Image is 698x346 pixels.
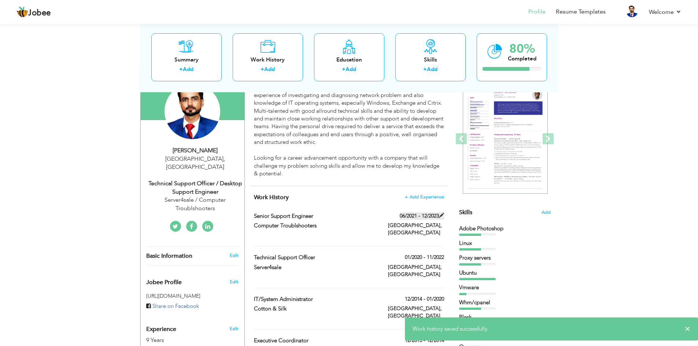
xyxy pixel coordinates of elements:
label: 01/2020 - 11/2022 [405,254,444,261]
div: Education [320,56,378,63]
label: Executive Coordinator [254,337,377,345]
div: [GEOGRAPHIC_DATA] [GEOGRAPHIC_DATA] [146,155,244,172]
div: Technical Support Officer / Desktop Support Engineer [146,179,244,196]
span: + Add Experience [405,194,444,200]
h4: This helps to show the companies you have worked for. [254,194,444,201]
a: Jobee [16,6,51,18]
label: IT/System Administrator [254,295,377,303]
label: 12/2013 - 12/2014 [405,337,444,344]
label: [GEOGRAPHIC_DATA], [GEOGRAPHIC_DATA] [388,264,444,278]
span: Experience [146,326,176,333]
span: , [224,155,225,163]
div: Linux [459,239,551,247]
div: [PERSON_NAME] [146,146,244,155]
div: 80% [508,42,536,55]
span: Share on Facebook [152,302,199,310]
a: Edit [230,252,239,259]
div: Server4sale / Computer Troublshooters [146,196,244,213]
span: Jobee [28,9,51,17]
span: Work History [254,193,289,201]
span: Skills [459,208,472,216]
div: Completed [508,55,536,62]
a: Add [427,66,437,73]
label: + [342,66,346,73]
span: Add [542,209,551,216]
div: Whm/cpanel [459,299,551,306]
div: A successful IT Administrator with extensive analytical and software experience of investigating ... [254,83,444,178]
label: + [261,66,264,73]
label: + [423,66,427,73]
a: Add [264,66,275,73]
div: Work History [239,56,297,63]
a: Add [346,66,356,73]
label: Computer Troublshooters [254,222,377,230]
img: Profile Img [626,5,638,17]
label: Technical Support Officer [254,254,377,261]
label: Senior Support Engineer [254,212,377,220]
span: × [685,325,690,332]
label: [GEOGRAPHIC_DATA], [GEOGRAPHIC_DATA] [388,222,444,237]
label: + [179,66,183,73]
div: Summary [157,56,216,63]
span: Basic Information [146,253,192,260]
span: Jobee Profile [146,279,182,286]
span: Work history saved successfully. [413,325,488,332]
a: Add [183,66,193,73]
img: Zeeshan Ali [165,83,220,139]
div: Ubuntu [459,269,551,277]
div: 9 Years [146,336,222,345]
label: 06/2021 - 12/2023 [400,212,444,220]
div: Enhance your career by creating a custom URL for your Jobee public profile. [141,271,244,290]
div: Vmware [459,284,551,291]
a: Resume Templates [556,8,606,16]
a: Welcome [649,8,682,16]
div: Adobe Photoshop [459,225,551,232]
h5: [URL][DOMAIN_NAME] [146,293,239,299]
label: Server4sale [254,264,377,271]
label: Cotton & Silk [254,305,377,313]
div: Plesk [459,313,551,321]
div: Skills [401,56,460,63]
a: Edit [230,325,239,332]
div: Proxy servers [459,254,551,262]
span: Edit [230,279,239,285]
label: 12/2014 - 01/2020 [405,295,444,303]
label: [GEOGRAPHIC_DATA], [GEOGRAPHIC_DATA] [388,305,444,320]
img: jobee.io [16,6,28,18]
a: Profile [528,8,546,16]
